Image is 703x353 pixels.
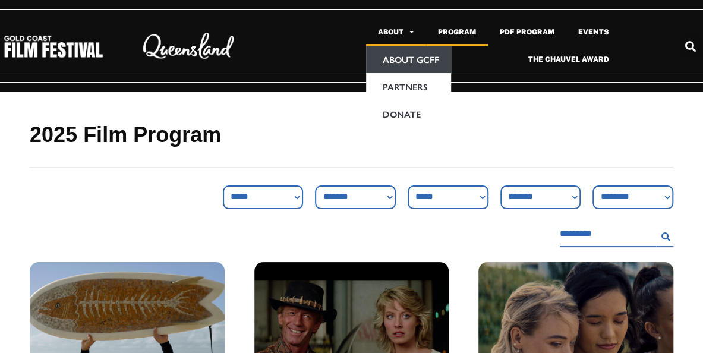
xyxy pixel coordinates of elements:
[408,185,488,209] select: Venue Filter
[366,100,451,128] a: Donate
[500,185,581,209] select: Country Filter
[366,18,426,46] a: About
[488,18,566,46] a: PDF Program
[592,185,673,209] select: Language
[366,73,451,100] a: Partners
[315,185,396,209] select: Sort filter
[426,18,488,46] a: Program
[223,185,304,209] select: Genre Filter
[566,18,621,46] a: Events
[30,121,673,149] h2: 2025 Film Program
[300,18,621,73] nav: Menu
[560,221,656,247] input: Search Filter
[516,46,621,73] a: The Chauvel Award
[680,37,700,56] div: Search
[366,46,451,73] a: About GCFF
